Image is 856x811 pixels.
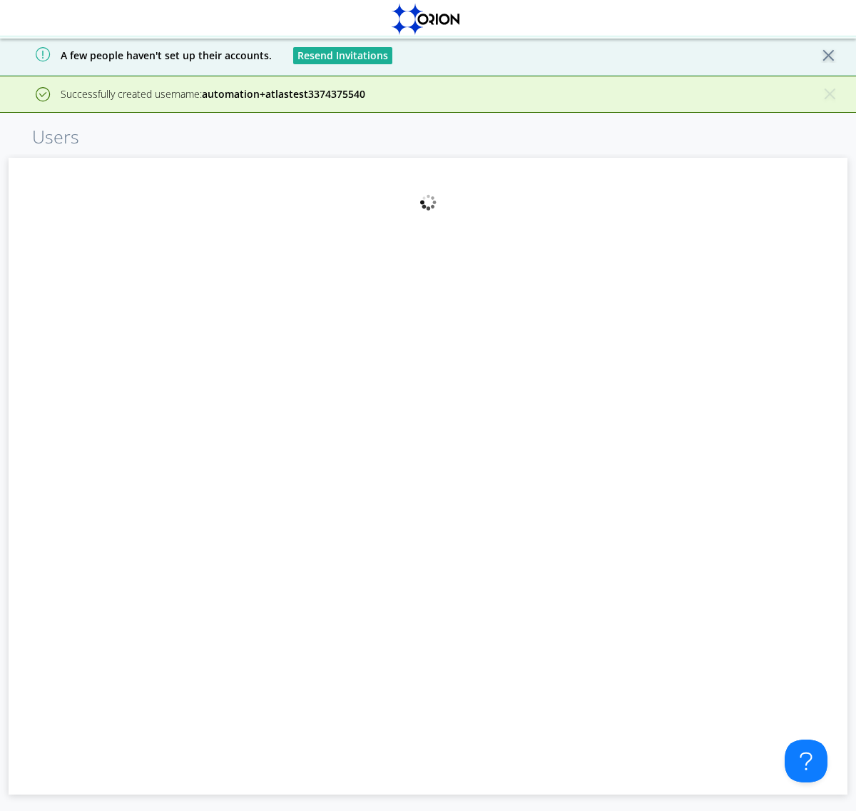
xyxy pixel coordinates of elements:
[11,49,272,62] span: A few people haven't set up their accounts.
[61,87,365,101] span: Successfully created username:
[202,87,365,101] strong: automation+atlastest3374375540
[785,740,827,782] iframe: Toggle Customer Support
[419,193,437,211] img: spin.svg
[293,47,392,64] button: Resend Invitations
